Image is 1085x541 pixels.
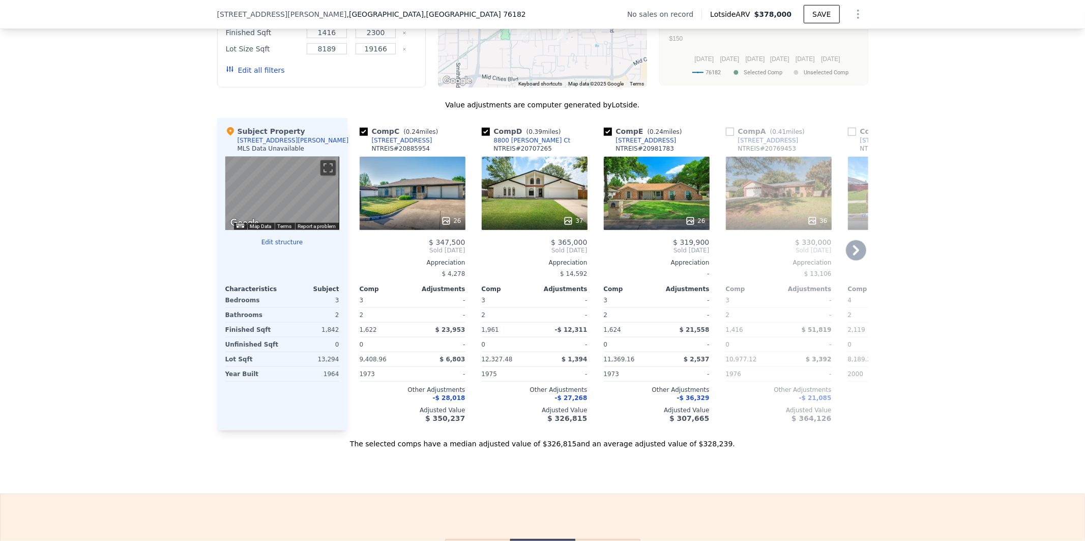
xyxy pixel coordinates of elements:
[415,337,465,352] div: -
[482,386,588,394] div: Other Adjustments
[860,136,966,145] div: [STREET_ADDRESS][PERSON_NAME]
[402,47,406,51] button: Clear
[360,126,443,136] div: Comp C
[482,341,486,348] span: 0
[547,414,587,422] span: $ 326,815
[604,308,655,322] div: 2
[217,9,347,19] span: [STREET_ADDRESS][PERSON_NAME]
[821,55,840,63] text: [DATE]
[754,10,792,18] span: $378,000
[804,69,848,76] text: Unselected Comp
[604,126,686,136] div: Comp E
[494,145,552,153] div: NTREIS # 20707265
[726,126,809,136] div: Comp A
[604,285,657,293] div: Comp
[630,81,644,87] a: Terms
[781,337,832,352] div: -
[226,65,285,75] button: Edit all filters
[694,55,714,63] text: [DATE]
[738,145,797,153] div: NTREIS # 20769453
[284,367,339,381] div: 1964
[604,367,655,381] div: 1973
[551,238,587,246] span: $ 365,000
[659,293,710,307] div: -
[806,356,831,363] span: $ 3,392
[807,216,827,226] div: 36
[726,341,730,348] span: 0
[657,285,710,293] div: Adjustments
[415,367,465,381] div: -
[425,414,465,422] span: $ 350,237
[563,216,583,226] div: 37
[217,431,868,449] div: The selected comps have a median adjusted value of $326,815 and an average adjusted value of $328...
[568,81,624,87] span: Map data ©2025 Google
[482,326,499,333] span: 1,961
[228,217,261,230] a: Open this area in Google Maps (opens a new window)
[555,394,588,402] span: -$ 27,268
[650,128,663,135] span: 0.24
[284,323,339,337] div: 1,842
[360,308,410,322] div: 2
[766,128,809,135] span: ( miles)
[482,308,533,322] div: 2
[627,9,701,19] div: No sales on record
[225,285,282,293] div: Characteristics
[848,326,865,333] span: 2,119
[744,69,782,76] text: Selected Comp
[284,293,339,307] div: 3
[360,386,465,394] div: Other Adjustments
[250,223,272,230] button: Map Data
[804,270,831,277] span: $ 13,106
[604,267,710,281] div: -
[659,308,710,322] div: -
[225,293,280,307] div: Bedrooms
[726,356,757,363] span: 10,977.12
[282,285,339,293] div: Subject
[604,136,677,145] a: [STREET_ADDRESS]
[848,308,899,322] div: 2
[360,341,364,348] span: 0
[482,356,513,363] span: 12,327.48
[604,356,635,363] span: 11,369.16
[225,367,280,381] div: Year Built
[399,128,442,135] span: ( miles)
[482,246,588,254] span: Sold [DATE]
[360,246,465,254] span: Sold [DATE]
[726,259,832,267] div: Appreciation
[616,145,675,153] div: NTREIS # 20981783
[604,246,710,254] span: Sold [DATE]
[770,55,789,63] text: [DATE]
[848,356,875,363] span: 8,189.28
[298,223,336,229] a: Report a problem
[804,5,839,23] button: SAVE
[442,270,465,277] span: $ 4,278
[848,341,852,348] span: 0
[796,55,815,63] text: [DATE]
[673,238,709,246] span: $ 319,900
[225,126,305,136] div: Subject Property
[482,285,535,293] div: Comp
[360,285,413,293] div: Comp
[706,69,721,76] text: 76182
[320,160,336,176] button: Toggle fullscreen view
[360,406,465,414] div: Adjusted Value
[424,10,526,18] span: , [GEOGRAPHIC_DATA] 76182
[225,238,339,246] button: Edit structure
[537,367,588,381] div: -
[406,128,420,135] span: 0.24
[482,367,533,381] div: 1975
[726,326,743,333] span: 1,416
[562,356,587,363] span: $ 1,394
[537,308,588,322] div: -
[441,74,474,88] a: Open this area in Google Maps (opens a new window)
[848,4,868,24] button: Show Options
[726,297,730,304] span: 3
[413,285,465,293] div: Adjustments
[799,394,832,402] span: -$ 21,085
[529,128,542,135] span: 0.39
[779,285,832,293] div: Adjustments
[726,285,779,293] div: Comp
[604,259,710,267] div: Appreciation
[238,145,305,153] div: MLS Data Unavailable
[482,126,565,136] div: Comp D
